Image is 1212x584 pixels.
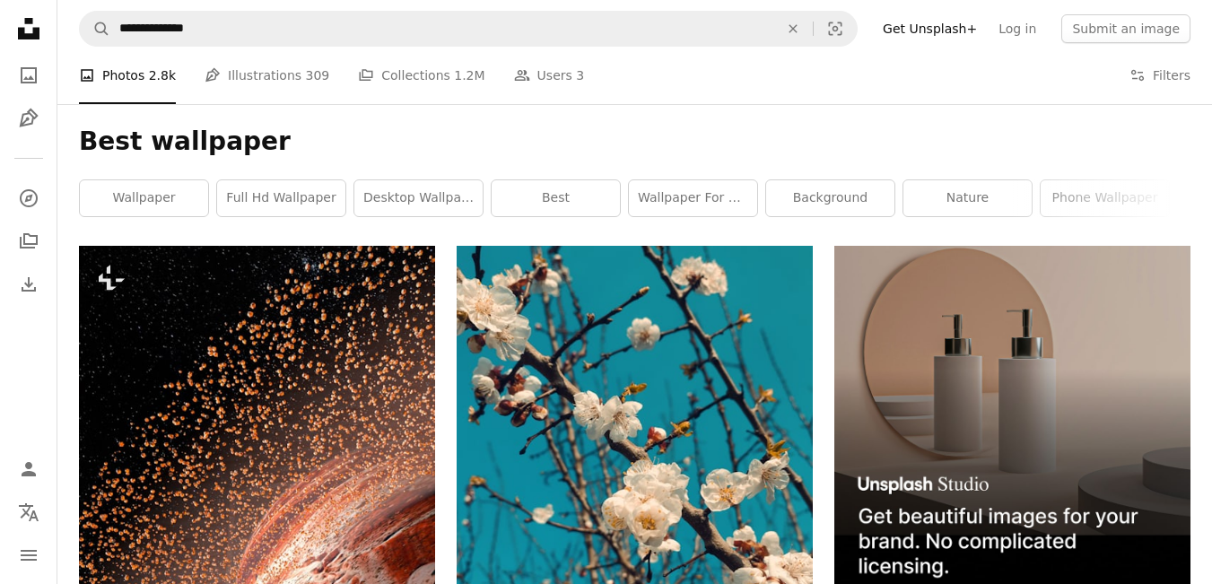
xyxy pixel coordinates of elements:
[11,11,47,50] a: Home — Unsplash
[79,126,1190,158] h1: Best wallpaper
[903,180,1032,216] a: nature
[11,223,47,259] a: Collections
[11,100,47,136] a: Illustrations
[766,180,894,216] a: background
[454,65,484,85] span: 1.2M
[1061,14,1190,43] button: Submit an image
[1041,180,1169,216] a: phone wallpaper
[205,47,329,104] a: Illustrations 309
[872,14,988,43] a: Get Unsplash+
[514,47,585,104] a: Users 3
[457,475,813,491] a: a tree with white flowers in front of a blue sky
[358,47,484,104] a: Collections 1.2M
[492,180,620,216] a: best
[576,65,584,85] span: 3
[354,180,483,216] a: desktop wallpaper
[79,553,435,570] a: an artist's rendering of a planet with a star cluster in the background
[11,451,47,487] a: Log in / Sign up
[1129,47,1190,104] button: Filters
[217,180,345,216] a: full hd wallpaper
[773,12,813,46] button: Clear
[11,494,47,530] button: Language
[11,266,47,302] a: Download History
[79,11,858,47] form: Find visuals sitewide
[988,14,1047,43] a: Log in
[11,57,47,93] a: Photos
[629,180,757,216] a: wallpaper for mobile
[814,12,857,46] button: Visual search
[80,12,110,46] button: Search Unsplash
[306,65,330,85] span: 309
[11,537,47,573] button: Menu
[11,180,47,216] a: Explore
[80,180,208,216] a: wallpaper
